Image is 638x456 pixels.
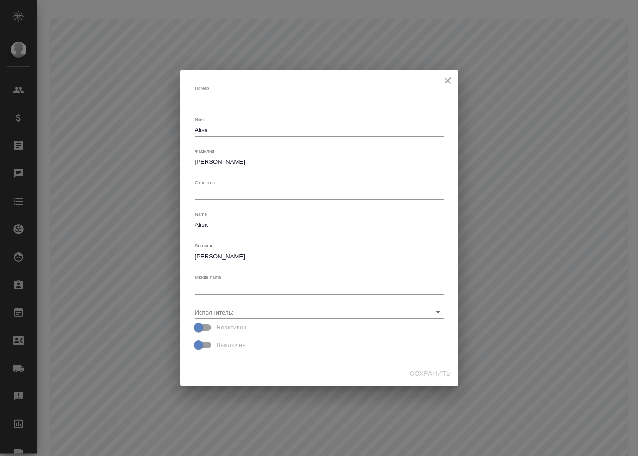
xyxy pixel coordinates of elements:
span: Неактивен [217,323,247,332]
textarea: Alisa [195,127,444,134]
textarea: [PERSON_NAME] [195,158,444,165]
label: Имя [195,117,204,122]
label: Surname [195,244,213,248]
label: Name [195,212,207,217]
label: Отчество [195,180,215,185]
label: Middle name [195,275,221,280]
button: Open [432,306,445,319]
span: Выключен [217,340,246,350]
textarea: Alisa [195,221,444,228]
label: Фамилия [195,149,214,154]
textarea: [PERSON_NAME] [195,253,444,260]
button: close [441,74,455,88]
label: Номер [195,86,209,90]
